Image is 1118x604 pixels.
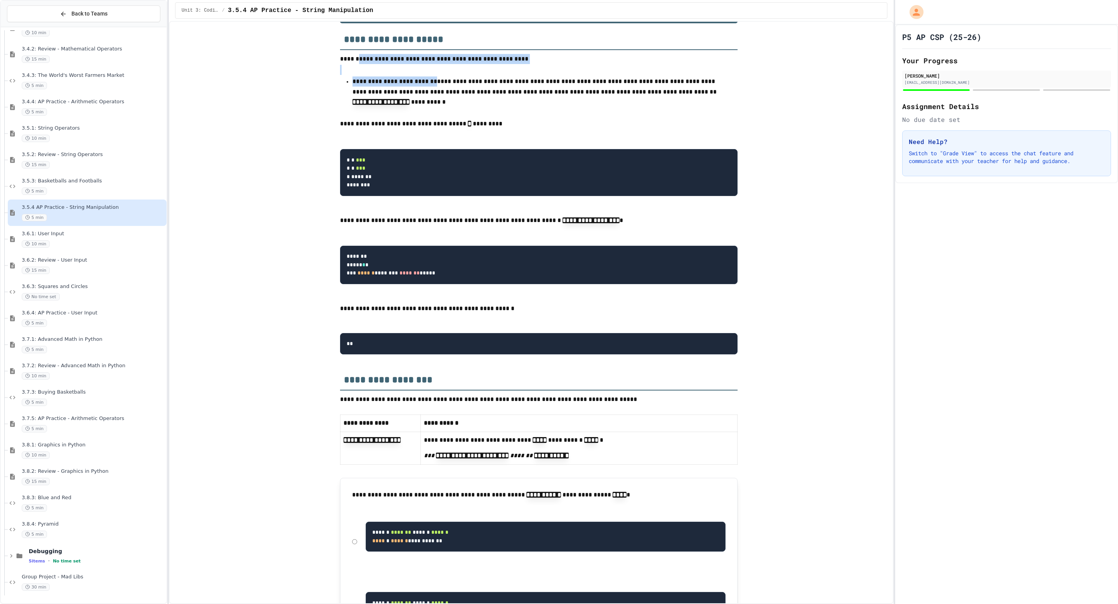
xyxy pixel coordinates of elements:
[53,559,81,564] span: No time set
[22,310,165,316] span: 3.6.4: AP Practice - User Input
[22,178,165,184] span: 3.5.3: Basketballs and Footballs
[22,161,50,168] span: 15 min
[22,363,165,369] span: 3.7.2: Review - Advanced Math in Python
[22,293,60,300] span: No time set
[22,82,47,89] span: 5 min
[22,214,47,221] span: 5 min
[22,442,165,448] span: 3.8.1: Graphics in Python
[22,151,165,158] span: 3.5.2: Review - String Operators
[22,574,165,580] span: Group Project - Mad Libs
[228,6,373,15] span: 3.5.4 AP Practice - String Manipulation
[22,108,47,116] span: 5 min
[29,548,165,555] span: Debugging
[22,468,165,475] span: 3.8.2: Review - Graphics in Python
[22,399,47,406] span: 5 min
[22,346,47,353] span: 5 min
[22,46,165,52] span: 3.4.2: Review - Mathematical Operators
[48,558,50,564] span: •
[22,267,50,274] span: 15 min
[71,10,108,18] span: Back to Teams
[22,257,165,264] span: 3.6.2: Review - User Input
[22,56,50,63] span: 15 min
[22,451,50,459] span: 10 min
[22,125,165,132] span: 3.5.1: String Operators
[22,495,165,501] span: 3.8.3: Blue and Red
[22,29,50,36] span: 10 min
[22,425,47,432] span: 5 min
[182,7,219,14] span: Unit 3: Coding
[904,72,1109,79] div: [PERSON_NAME]
[22,389,165,396] span: 3.7.3: Buying Basketballs
[22,204,165,211] span: 3.5.4 AP Practice - String Manipulation
[22,283,165,290] span: 3.6.3: Squares and Circles
[22,99,165,105] span: 3.4.4: AP Practice - Arithmetic Operators
[902,115,1111,124] div: No due date set
[902,55,1111,66] h2: Your Progress
[22,231,165,237] span: 3.6.1: User Input
[22,583,50,591] span: 30 min
[22,319,47,327] span: 5 min
[22,187,47,195] span: 5 min
[909,149,1104,165] p: Switch to "Grade View" to access the chat feature and communicate with your teacher for help and ...
[22,72,165,79] span: 3.4.3: The World's Worst Farmers Market
[909,137,1104,146] h3: Need Help?
[22,135,50,142] span: 10 min
[901,3,925,21] div: My Account
[29,559,45,564] span: 5 items
[22,240,50,248] span: 10 min
[22,531,47,538] span: 5 min
[7,5,160,22] button: Back to Teams
[902,31,981,42] h1: P5 AP CSP (25-26)
[902,101,1111,112] h2: Assignment Details
[22,336,165,343] span: 3.7.1: Advanced Math in Python
[22,415,165,422] span: 3.7.5: AP Practice - Arithmetic Operators
[222,7,225,14] span: /
[22,521,165,528] span: 3.8.4: Pyramid
[22,504,47,512] span: 5 min
[22,372,50,380] span: 10 min
[22,478,50,485] span: 15 min
[904,80,1109,85] div: [EMAIL_ADDRESS][DOMAIN_NAME]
